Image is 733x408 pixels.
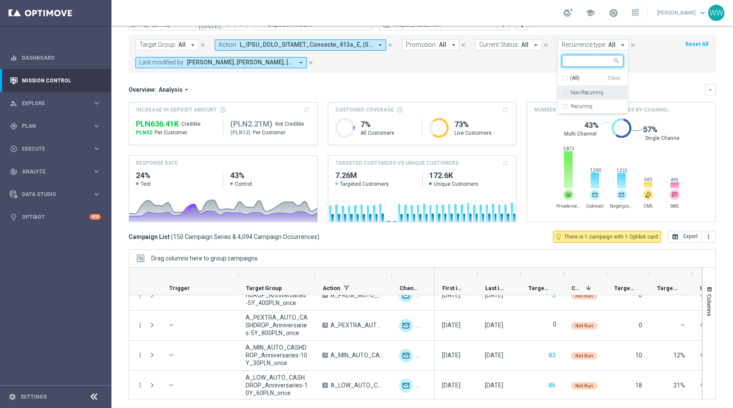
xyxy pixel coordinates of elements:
[442,291,460,299] div: 01 Sep 2025, Monday
[400,285,420,291] span: Channel
[330,381,385,389] span: A_LOW_AUTO_CASHDROP_Anniversaries-10Y_60PLN_once
[563,146,574,151] span: 2,872
[129,86,156,94] h3: Overview:
[323,285,340,291] span: Action
[10,168,18,175] i: track_changes
[680,292,685,299] span: —
[169,285,190,291] span: Trigger
[246,374,308,397] span: A_LOW_AUTO_CASHDROP_Anniversaries-10Y_60PLN_once
[562,86,623,100] div: Non-Recurring
[10,122,93,130] div: Plan
[571,104,592,109] label: Recurring
[322,293,328,298] span: A
[246,314,308,337] span: A_PEXTRA_AUTO_CASHDROP_Anniversaries-5Y_800PLN_once
[670,190,680,200] div: SMS
[442,285,463,291] span: First in Range
[317,233,319,241] span: )
[10,100,18,107] i: person_search
[136,159,178,167] h4: Response Rate
[330,321,385,329] span: A_PEXTRA_AUTO_CASHDROP_Anniversaries-5Y_800PLN_once
[416,349,430,363] img: Private message
[10,145,18,153] i: play_circle_outline
[399,349,413,363] img: Optimail
[139,59,185,66] span: Last modified by:
[335,170,415,181] h2: 7,260,380
[10,206,101,228] div: Optibot
[171,233,173,241] span: (
[360,130,415,136] p: All Customers
[93,122,101,130] i: keyboard_arrow_right
[705,233,712,240] i: more_vert
[639,292,642,299] span: 0
[93,145,101,153] i: keyboard_arrow_right
[668,233,716,240] multiple-options-button: Export to CSV
[564,233,658,241] span: There is 1 campaign with 1 Optibot card
[563,190,574,200] img: website.svg
[571,285,583,291] span: Current Status
[93,167,101,175] i: keyboard_arrow_right
[571,291,598,299] colored-tag: Not Run
[335,181,415,187] span: Targeted Customers
[575,383,593,389] span: Not Run
[181,121,201,127] span: Credible
[330,291,385,299] span: A_PREM_AUTO_CASHDROP_Anniversaries-5Y_400PLN_once
[9,214,101,221] div: lightbulb Optibot +10
[416,379,430,393] img: Private message
[307,58,315,67] button: close
[608,41,616,48] span: All
[399,319,413,332] div: Optimail
[169,382,174,389] span: —
[672,233,679,240] i: open_in_browser
[619,41,627,49] i: arrow_drop_down
[22,124,93,129] span: Plan
[22,69,101,92] a: Mission Control
[485,381,503,389] div: 30 Sep 2025, Tuesday
[700,285,712,291] span: Unique Targeted Customers
[610,203,633,209] span: Target group only
[10,213,18,221] i: lightbulb
[685,39,709,49] button: Reset All
[246,285,282,291] span: Target Group
[322,323,328,328] span: A
[22,206,90,228] a: Optibot
[10,168,93,175] div: Analyze
[680,322,685,329] span: —
[668,231,702,243] button: open_in_browser Export
[136,321,144,329] button: more_vert
[253,129,285,136] span: Per Customer
[670,190,680,200] img: message-text.svg
[616,168,628,173] span: 1,222
[136,381,144,389] i: more_vert
[614,285,635,291] span: Targeted Responders
[442,351,460,359] div: 01 Sep 2025, Monday
[635,352,642,359] span: 10
[616,190,627,200] img: email.svg
[9,77,101,84] button: Mission Control
[199,40,207,50] button: close
[663,203,686,209] span: SMS
[10,100,93,107] div: Explore
[454,130,509,136] p: Live Customers
[200,42,206,48] i: close
[21,394,47,399] a: Settings
[399,289,413,302] div: Optimail
[479,41,519,48] span: Current Status:
[335,106,394,114] span: Customer Coverage
[136,291,144,299] button: more_vert
[376,41,384,49] i: arrow_drop_down
[551,290,556,301] button: 3
[178,41,186,48] span: All
[22,169,93,174] span: Analyze
[156,86,193,94] button: Analysis arrow_drop_down
[563,190,574,200] div: Private message
[529,285,549,291] span: Targeted Customers
[702,231,716,243] button: more_vert
[571,381,598,390] colored-tag: Not Run
[9,145,101,152] button: play_circle_outline Execute keyboard_arrow_right
[159,86,183,94] span: Analysis
[169,352,174,359] span: —
[136,106,217,114] span: Increase In Deposit Amount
